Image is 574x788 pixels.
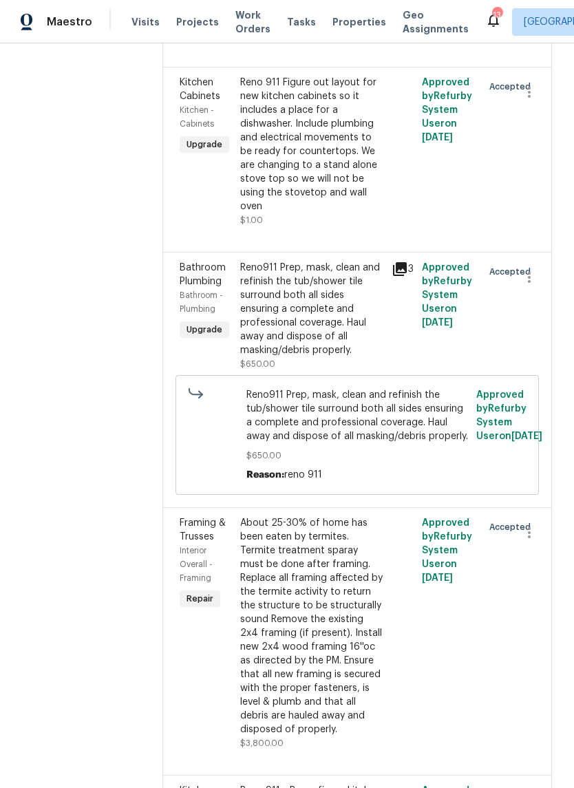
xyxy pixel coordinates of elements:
span: Bathroom - Plumbing [180,291,223,313]
div: 3 [392,261,414,277]
div: Reno 911 Figure out layout for new kitchen cabinets so it includes a place for a dishwasher. Incl... [240,76,383,213]
span: Upgrade [181,323,228,337]
span: Tasks [287,17,316,27]
span: $650.00 [246,449,469,462]
span: Projects [176,15,219,29]
span: Approved by Refurby System User on [422,263,472,328]
span: Work Orders [235,8,270,36]
span: Accepted [489,265,536,279]
span: [DATE] [422,573,453,583]
span: Properties [332,15,386,29]
div: Reno911 Prep, mask, clean and refinish the tub/shower tile surround both all sides ensuring a com... [240,261,383,357]
span: Maestro [47,15,92,29]
div: About 25-30% of home has been eaten by termites. Termite treatment sparay must be done after fram... [240,516,383,736]
div: 13 [492,8,502,22]
span: $3,800.00 [240,739,284,747]
span: Accepted [489,80,536,94]
span: Repair [181,592,219,606]
span: Reason: [246,470,284,480]
span: Kitchen - Cabinets [180,106,214,128]
span: Upgrade [181,138,228,151]
span: Approved by Refurby System User on [422,78,472,142]
span: Interior Overall - Framing [180,546,213,582]
span: $650.00 [240,360,275,368]
span: [DATE] [422,133,453,142]
span: [DATE] [422,318,453,328]
span: Visits [131,15,160,29]
span: reno 911 [284,470,322,480]
span: Framing & Trusses [180,518,226,542]
span: Approved by Refurby System User on [476,390,542,441]
span: Bathroom Plumbing [180,263,226,286]
span: [DATE] [511,432,542,441]
span: Approved by Refurby System User on [422,518,472,583]
span: Accepted [489,520,536,534]
span: Geo Assignments [403,8,469,36]
span: $1.00 [240,216,263,224]
span: Reno911 Prep, mask, clean and refinish the tub/shower tile surround both all sides ensuring a com... [246,388,469,443]
span: Kitchen Cabinets [180,78,220,101]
